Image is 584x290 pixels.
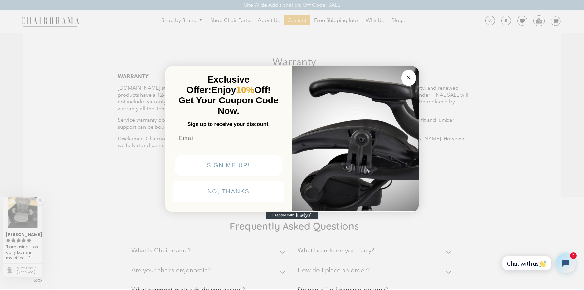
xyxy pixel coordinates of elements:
[175,155,282,176] button: SIGN ME UP!
[186,74,250,95] span: Exclusive Offer:
[211,85,270,95] span: Enjoy Off!
[179,95,279,116] span: Get Your Coupon Code Now.
[401,70,416,86] button: Close dialog
[495,248,581,279] iframe: Tidio Chat
[173,132,284,145] input: Email
[266,211,318,219] a: Created with Klaviyo - opens in a new tab
[292,65,419,211] img: 92d77583-a095-41f6-84e7-858462e0427a.jpeg
[187,121,270,127] span: Sign up to receive your discount.
[173,181,284,202] button: NO, THANKS
[236,85,254,95] span: 10%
